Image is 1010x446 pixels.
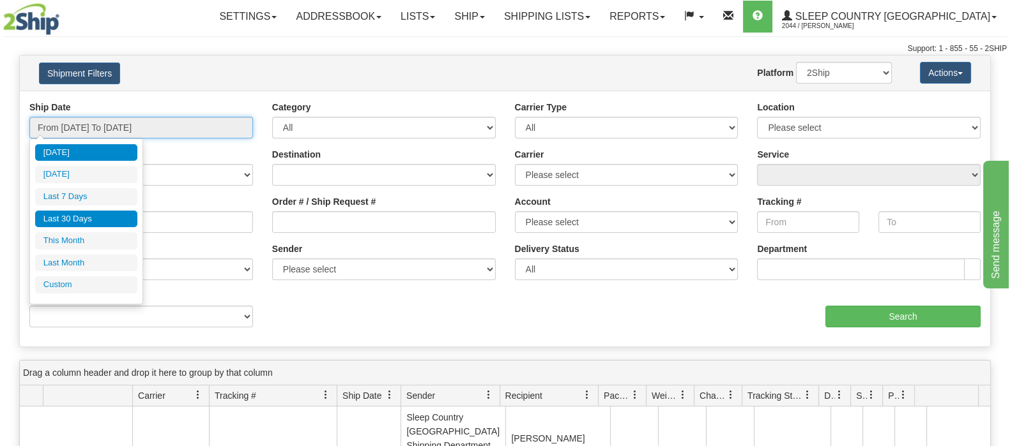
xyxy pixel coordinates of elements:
[35,166,137,183] li: [DATE]
[792,11,990,22] span: Sleep Country [GEOGRAPHIC_DATA]
[782,20,878,33] span: 2044 / [PERSON_NAME]
[747,389,803,402] span: Tracking Status
[824,389,835,402] span: Delivery Status
[720,384,742,406] a: Charge filter column settings
[515,242,579,255] label: Delivery Status
[856,389,867,402] span: Shipment Issues
[478,384,500,406] a: Sender filter column settings
[35,232,137,249] li: This Month
[445,1,494,33] a: Ship
[272,242,302,255] label: Sender
[600,1,675,33] a: Reports
[505,389,542,402] span: Recipient
[315,384,337,406] a: Tracking # filter column settings
[391,1,445,33] a: Lists
[515,195,551,208] label: Account
[797,384,818,406] a: Tracking Status filter column settings
[29,101,71,114] label: Ship Date
[825,306,981,327] input: Search
[515,101,567,114] label: Carrier Type
[10,8,118,23] div: Send message
[892,384,914,406] a: Pickup Status filter column settings
[39,63,120,84] button: Shipment Filters
[981,158,1009,288] iframe: chat widget
[379,384,401,406] a: Ship Date filter column settings
[35,188,137,205] li: Last 7 Days
[888,389,899,402] span: Pickup Status
[757,211,859,233] input: From
[272,101,311,114] label: Category
[342,389,381,402] span: Ship Date
[35,144,137,161] li: [DATE]
[3,43,1007,54] div: Support: 1 - 855 - 55 - 2SHIP
[286,1,391,33] a: Addressbook
[35,211,137,228] li: Last 30 Days
[406,389,435,402] span: Sender
[652,389,678,402] span: Weight
[138,389,165,402] span: Carrier
[757,242,807,255] label: Department
[757,101,794,114] label: Location
[861,384,882,406] a: Shipment Issues filter column settings
[187,384,209,406] a: Carrier filter column settings
[672,384,694,406] a: Weight filter column settings
[494,1,600,33] a: Shipping lists
[272,195,376,208] label: Order # / Ship Request #
[576,384,598,406] a: Recipient filter column settings
[20,361,990,385] div: grid grouping header
[272,148,321,161] label: Destination
[920,62,971,84] button: Actions
[35,276,137,294] li: Custom
[210,1,286,33] a: Settings
[215,389,256,402] span: Tracking #
[772,1,1006,33] a: Sleep Country [GEOGRAPHIC_DATA] 2044 / [PERSON_NAME]
[757,195,801,208] label: Tracking #
[700,389,726,402] span: Charge
[757,66,793,79] label: Platform
[35,255,137,272] li: Last Month
[624,384,646,406] a: Packages filter column settings
[604,389,631,402] span: Packages
[757,148,789,161] label: Service
[515,148,544,161] label: Carrier
[3,3,59,35] img: logo2044.jpg
[878,211,981,233] input: To
[829,384,850,406] a: Delivery Status filter column settings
